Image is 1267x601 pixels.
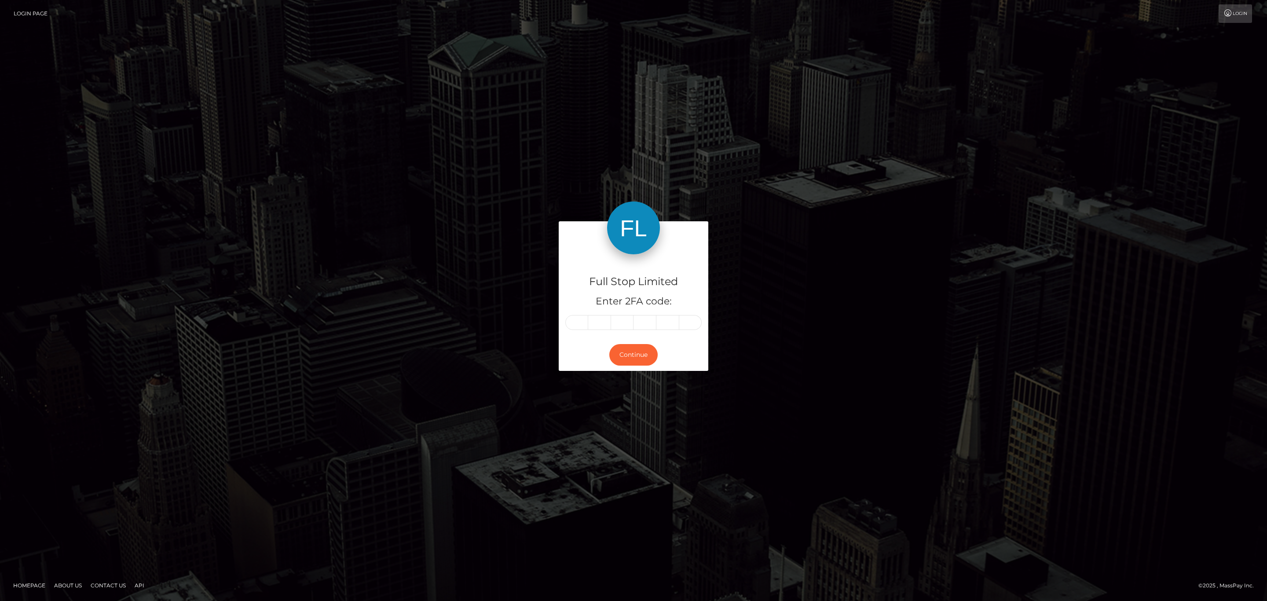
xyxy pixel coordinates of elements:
a: Homepage [10,579,49,592]
a: Login Page [14,4,48,23]
h5: Enter 2FA code: [565,295,702,308]
a: About Us [51,579,85,592]
h4: Full Stop Limited [565,274,702,290]
a: API [131,579,148,592]
img: Full Stop Limited [607,202,660,254]
a: Login [1219,4,1252,23]
button: Continue [609,344,658,366]
div: © 2025 , MassPay Inc. [1198,581,1260,590]
a: Contact Us [87,579,129,592]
